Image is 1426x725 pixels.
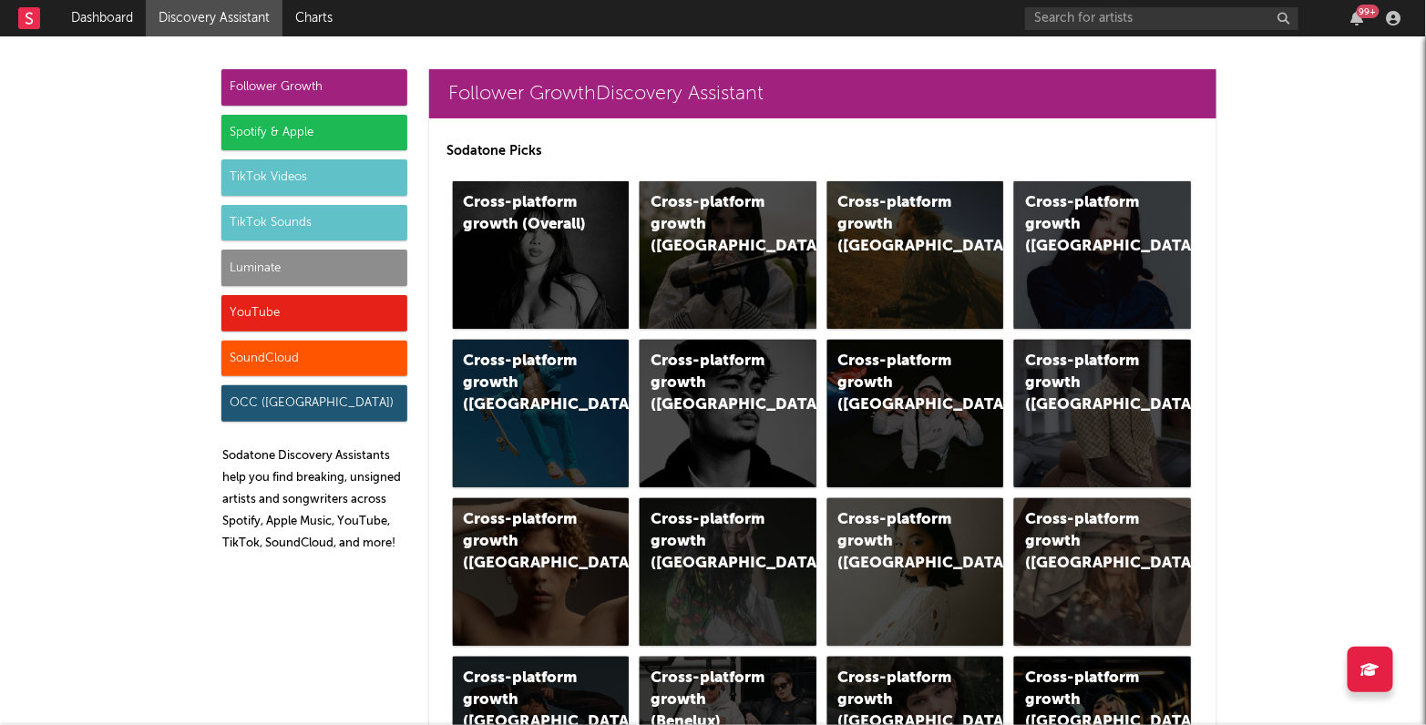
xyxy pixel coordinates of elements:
[447,140,1198,162] p: Sodatone Picks
[651,351,775,416] div: Cross-platform growth ([GEOGRAPHIC_DATA])
[221,385,407,422] div: OCC ([GEOGRAPHIC_DATA])
[640,181,816,329] a: Cross-platform growth ([GEOGRAPHIC_DATA])
[453,498,630,646] a: Cross-platform growth ([GEOGRAPHIC_DATA])
[1025,509,1149,575] div: Cross-platform growth ([GEOGRAPHIC_DATA])
[1025,351,1149,416] div: Cross-platform growth ([GEOGRAPHIC_DATA])
[464,509,588,575] div: Cross-platform growth ([GEOGRAPHIC_DATA])
[221,69,407,106] div: Follower Growth
[453,181,630,329] a: Cross-platform growth (Overall)
[1025,7,1298,30] input: Search for artists
[838,351,962,416] div: Cross-platform growth ([GEOGRAPHIC_DATA]/GSA)
[221,159,407,196] div: TikTok Videos
[827,340,1004,487] a: Cross-platform growth ([GEOGRAPHIC_DATA]/GSA)
[453,340,630,487] a: Cross-platform growth ([GEOGRAPHIC_DATA])
[1014,340,1191,487] a: Cross-platform growth ([GEOGRAPHIC_DATA])
[1014,181,1191,329] a: Cross-platform growth ([GEOGRAPHIC_DATA])
[429,69,1216,118] a: Follower GrowthDiscovery Assistant
[827,498,1004,646] a: Cross-platform growth ([GEOGRAPHIC_DATA])
[464,351,588,416] div: Cross-platform growth ([GEOGRAPHIC_DATA])
[221,295,407,332] div: YouTube
[464,192,588,236] div: Cross-platform growth (Overall)
[640,498,816,646] a: Cross-platform growth ([GEOGRAPHIC_DATA])
[1357,5,1380,18] div: 99 +
[827,181,1004,329] a: Cross-platform growth ([GEOGRAPHIC_DATA])
[221,115,407,151] div: Spotify & Apple
[651,192,775,258] div: Cross-platform growth ([GEOGRAPHIC_DATA])
[651,509,775,575] div: Cross-platform growth ([GEOGRAPHIC_DATA])
[221,205,407,241] div: TikTok Sounds
[640,340,816,487] a: Cross-platform growth ([GEOGRAPHIC_DATA])
[1351,11,1364,26] button: 99+
[838,509,962,575] div: Cross-platform growth ([GEOGRAPHIC_DATA])
[223,445,407,555] p: Sodatone Discovery Assistants help you find breaking, unsigned artists and songwriters across Spo...
[838,192,962,258] div: Cross-platform growth ([GEOGRAPHIC_DATA])
[1014,498,1191,646] a: Cross-platform growth ([GEOGRAPHIC_DATA])
[221,250,407,286] div: Luminate
[1025,192,1149,258] div: Cross-platform growth ([GEOGRAPHIC_DATA])
[221,341,407,377] div: SoundCloud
